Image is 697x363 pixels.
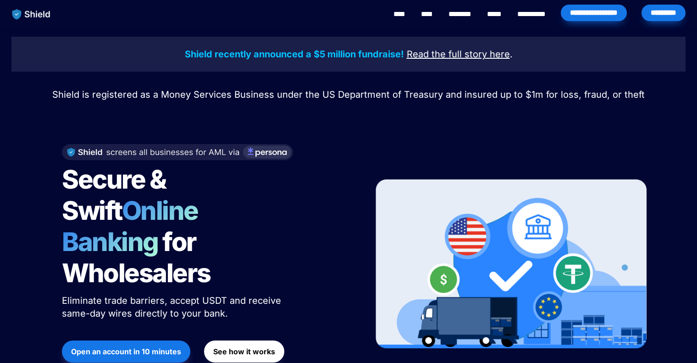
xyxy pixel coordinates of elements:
[62,226,210,289] span: for Wholesalers
[407,49,487,60] u: Read the full story
[490,49,510,60] u: here
[490,50,510,59] a: here
[62,341,190,363] button: Open an account in 10 minutes
[204,341,284,363] button: See how it works
[510,49,513,60] span: .
[52,89,645,100] span: Shield is registered as a Money Services Business under the US Department of Treasury and insured...
[213,347,275,356] strong: See how it works
[185,49,404,60] strong: Shield recently announced a $5 million fundraise!
[8,5,55,24] img: website logo
[62,295,284,319] span: Eliminate trade barriers, accept USDT and receive same-day wires directly to your bank.
[407,50,487,59] a: Read the full story
[62,164,170,226] span: Secure & Swift
[62,195,207,257] span: Online Banking
[71,347,181,356] strong: Open an account in 10 minutes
